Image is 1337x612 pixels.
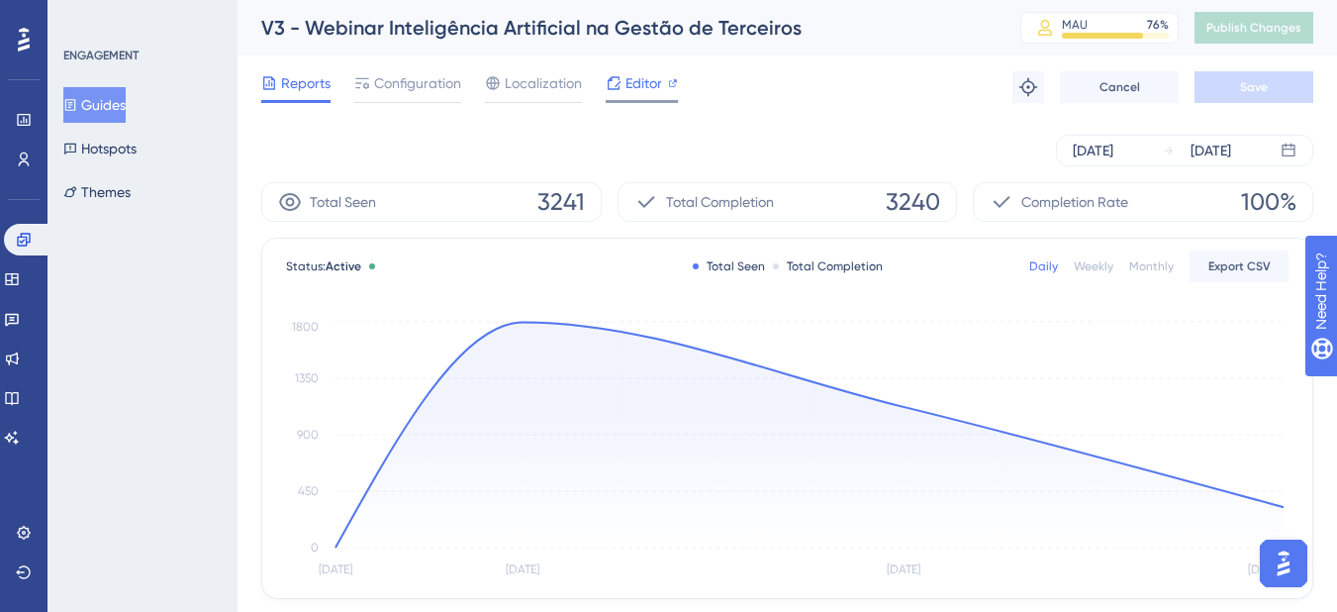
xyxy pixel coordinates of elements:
[1021,190,1128,214] span: Completion Rate
[310,190,376,214] span: Total Seen
[1206,20,1301,36] span: Publish Changes
[1073,139,1113,162] div: [DATE]
[1062,17,1088,33] div: MAU
[261,14,971,42] div: V3 - Webinar Inteligência Artificial na Gestão de Terceiros
[319,562,352,576] tspan: [DATE]
[295,371,319,385] tspan: 1350
[886,186,940,218] span: 3240
[693,258,765,274] div: Total Seen
[1194,12,1313,44] button: Publish Changes
[1060,71,1179,103] button: Cancel
[47,5,124,29] span: Need Help?
[506,562,539,576] tspan: [DATE]
[374,71,461,95] span: Configuration
[1099,79,1140,95] span: Cancel
[505,71,582,95] span: Localization
[63,174,131,210] button: Themes
[1029,258,1058,274] div: Daily
[1208,258,1271,274] span: Export CSV
[63,48,139,63] div: ENGAGEMENT
[1254,534,1313,593] iframe: UserGuiding AI Assistant Launcher
[63,131,137,166] button: Hotspots
[537,186,585,218] span: 3241
[666,190,774,214] span: Total Completion
[1240,79,1268,95] span: Save
[887,562,920,576] tspan: [DATE]
[1147,17,1169,33] div: 76 %
[326,259,361,273] span: Active
[311,541,319,555] tspan: 0
[1129,258,1174,274] div: Monthly
[286,258,361,274] span: Status:
[625,71,662,95] span: Editor
[773,258,883,274] div: Total Completion
[1191,139,1231,162] div: [DATE]
[1194,71,1313,103] button: Save
[1074,258,1113,274] div: Weekly
[297,428,319,442] tspan: 900
[292,320,319,334] tspan: 1800
[1248,562,1282,576] tspan: [DATE]
[1190,251,1289,282] button: Export CSV
[281,71,331,95] span: Reports
[63,87,126,123] button: Guides
[1241,186,1296,218] span: 100%
[298,484,319,498] tspan: 450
